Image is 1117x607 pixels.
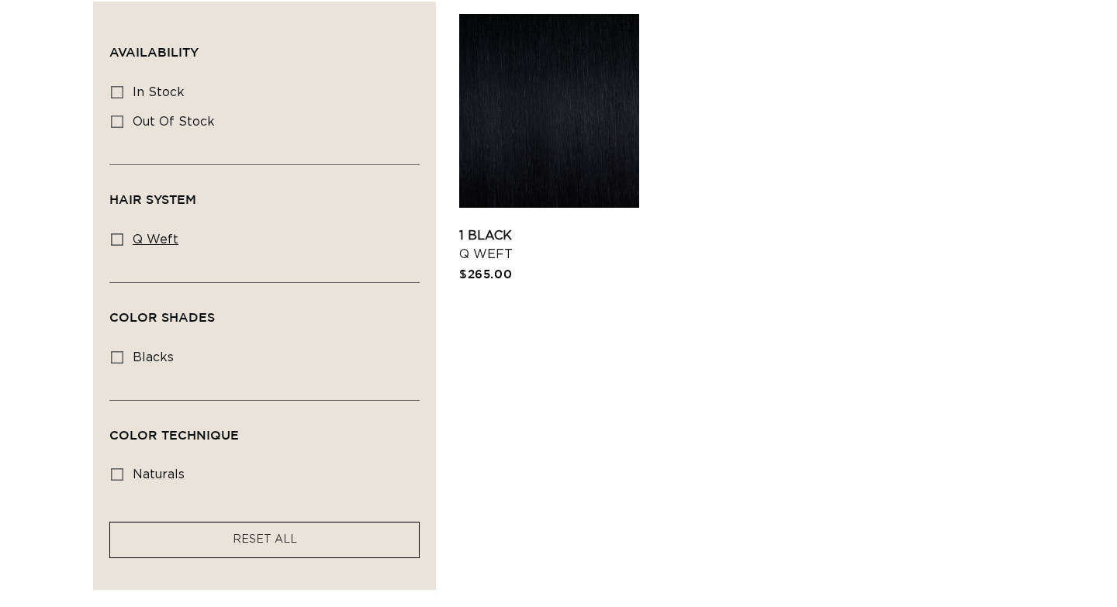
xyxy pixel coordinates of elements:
span: Out of stock [133,116,215,128]
span: Availability [109,45,199,59]
a: RESET ALL [233,530,297,550]
span: Hair System [109,192,196,206]
span: Color Shades [109,310,215,324]
span: RESET ALL [233,534,297,545]
span: q weft [133,233,178,246]
span: naturals [133,468,185,481]
span: blacks [133,351,174,364]
summary: Availability (0 selected) [109,18,420,74]
summary: Hair System (0 selected) [109,165,420,221]
summary: Color Shades (0 selected) [109,283,420,339]
span: In stock [133,86,185,98]
summary: Color Technique (0 selected) [109,401,420,457]
span: Color Technique [109,428,239,442]
a: 1 Black Q Weft [459,226,639,264]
